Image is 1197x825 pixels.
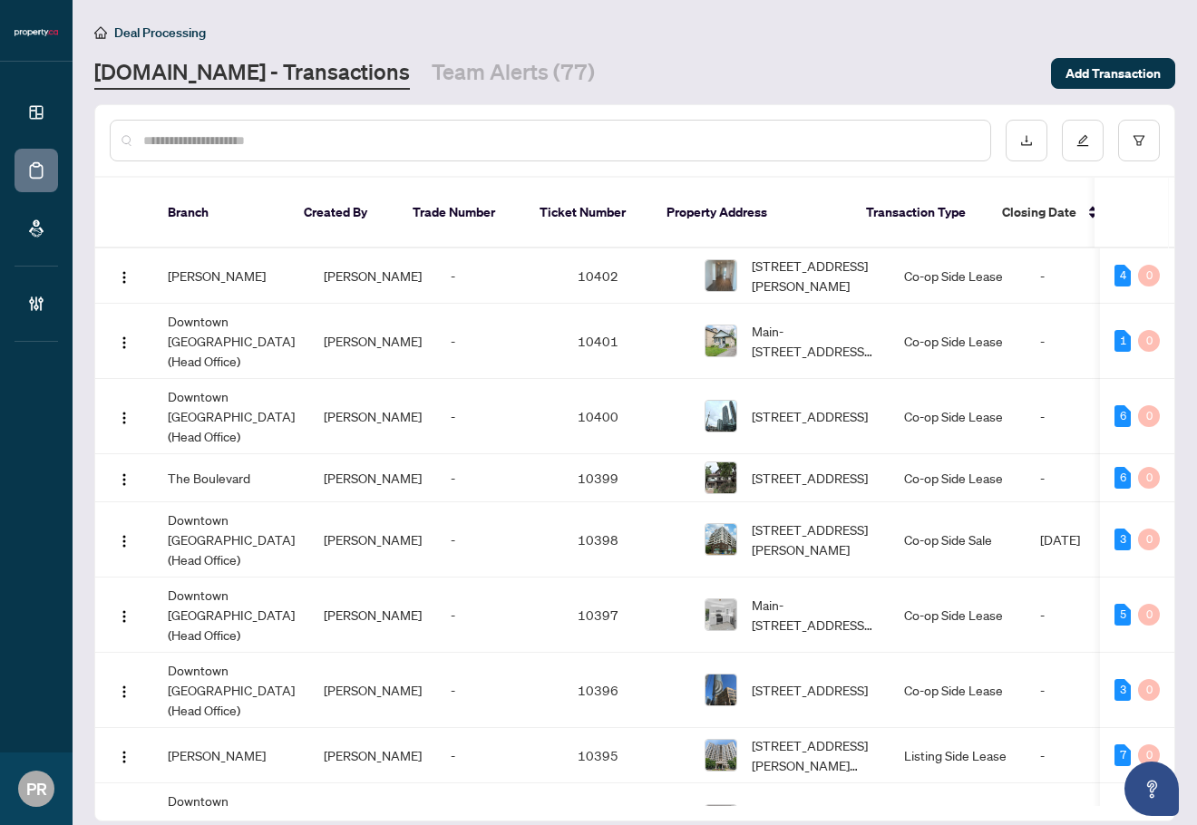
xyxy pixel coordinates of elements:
[752,406,868,426] span: [STREET_ADDRESS]
[117,411,131,425] img: Logo
[1114,467,1131,489] div: 6
[436,653,563,728] td: -
[752,595,875,635] span: Main-[STREET_ADDRESS][PERSON_NAME]
[117,472,131,487] img: Logo
[706,675,736,705] img: thumbnail-img
[706,401,736,432] img: thumbnail-img
[852,178,988,248] th: Transaction Type
[153,502,309,577] td: Downtown [GEOGRAPHIC_DATA] (Head Office)
[153,304,309,379] td: Downtown [GEOGRAPHIC_DATA] (Head Office)
[890,379,1026,454] td: Co-op Side Lease
[1124,762,1179,816] button: Open asap
[324,682,422,698] span: [PERSON_NAME]
[1138,744,1160,766] div: 0
[706,740,736,771] img: thumbnail-img
[436,577,563,653] td: -
[110,261,139,290] button: Logo
[94,26,107,39] span: home
[1066,59,1161,88] span: Add Transaction
[15,27,58,38] img: logo
[110,402,139,431] button: Logo
[110,741,139,770] button: Logo
[1006,120,1047,161] button: download
[1138,265,1160,286] div: 0
[153,653,309,728] td: Downtown [GEOGRAPHIC_DATA] (Head Office)
[436,379,563,454] td: -
[110,326,139,355] button: Logo
[117,335,131,350] img: Logo
[1026,248,1153,304] td: -
[563,248,690,304] td: 10402
[1138,467,1160,489] div: 0
[752,256,875,296] span: [STREET_ADDRESS][PERSON_NAME]
[289,178,398,248] th: Created By
[1062,120,1104,161] button: edit
[890,454,1026,502] td: Co-op Side Lease
[1138,604,1160,626] div: 0
[1026,728,1153,783] td: -
[890,577,1026,653] td: Co-op Side Lease
[1138,330,1160,352] div: 0
[525,178,652,248] th: Ticket Number
[752,519,875,559] span: [STREET_ADDRESS][PERSON_NAME]
[1026,454,1153,502] td: -
[652,178,852,248] th: Property Address
[563,379,690,454] td: 10400
[563,577,690,653] td: 10397
[752,680,868,700] span: [STREET_ADDRESS]
[890,248,1026,304] td: Co-op Side Lease
[398,178,525,248] th: Trade Number
[1114,604,1131,626] div: 5
[1002,202,1076,222] span: Closing Date
[890,502,1026,577] td: Co-op Side Sale
[1133,134,1145,147] span: filter
[752,735,875,775] span: [STREET_ADDRESS][PERSON_NAME][PERSON_NAME]
[1114,744,1131,766] div: 7
[153,379,309,454] td: Downtown [GEOGRAPHIC_DATA] (Head Office)
[324,408,422,424] span: [PERSON_NAME]
[432,57,595,90] a: Team Alerts (77)
[324,333,422,349] span: [PERSON_NAME]
[1026,304,1153,379] td: -
[1026,379,1153,454] td: -
[563,728,690,783] td: 10395
[153,248,309,304] td: [PERSON_NAME]
[752,321,875,361] span: Main-[STREET_ADDRESS][PERSON_NAME]
[563,304,690,379] td: 10401
[110,525,139,554] button: Logo
[324,267,422,284] span: [PERSON_NAME]
[1138,405,1160,427] div: 0
[117,684,131,699] img: Logo
[1138,529,1160,550] div: 0
[890,304,1026,379] td: Co-op Side Lease
[324,747,422,763] span: [PERSON_NAME]
[1138,679,1160,701] div: 0
[114,24,206,41] span: Deal Processing
[563,502,690,577] td: 10398
[324,470,422,486] span: [PERSON_NAME]
[153,178,289,248] th: Branch
[706,524,736,555] img: thumbnail-img
[706,599,736,630] img: thumbnail-img
[563,653,690,728] td: 10396
[117,609,131,624] img: Logo
[110,600,139,629] button: Logo
[890,728,1026,783] td: Listing Side Lease
[26,776,47,801] span: PR
[110,463,139,492] button: Logo
[436,248,563,304] td: -
[1051,58,1175,89] button: Add Transaction
[1118,120,1160,161] button: filter
[153,577,309,653] td: Downtown [GEOGRAPHIC_DATA] (Head Office)
[1026,653,1153,728] td: -
[117,534,131,548] img: Logo
[94,57,410,90] a: [DOMAIN_NAME] - Transactions
[752,468,868,488] span: [STREET_ADDRESS]
[153,728,309,783] td: [PERSON_NAME]
[890,653,1026,728] td: Co-op Side Lease
[988,178,1114,248] th: Closing Date
[436,454,563,502] td: -
[436,502,563,577] td: -
[110,675,139,704] button: Logo
[706,325,736,356] img: thumbnail-img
